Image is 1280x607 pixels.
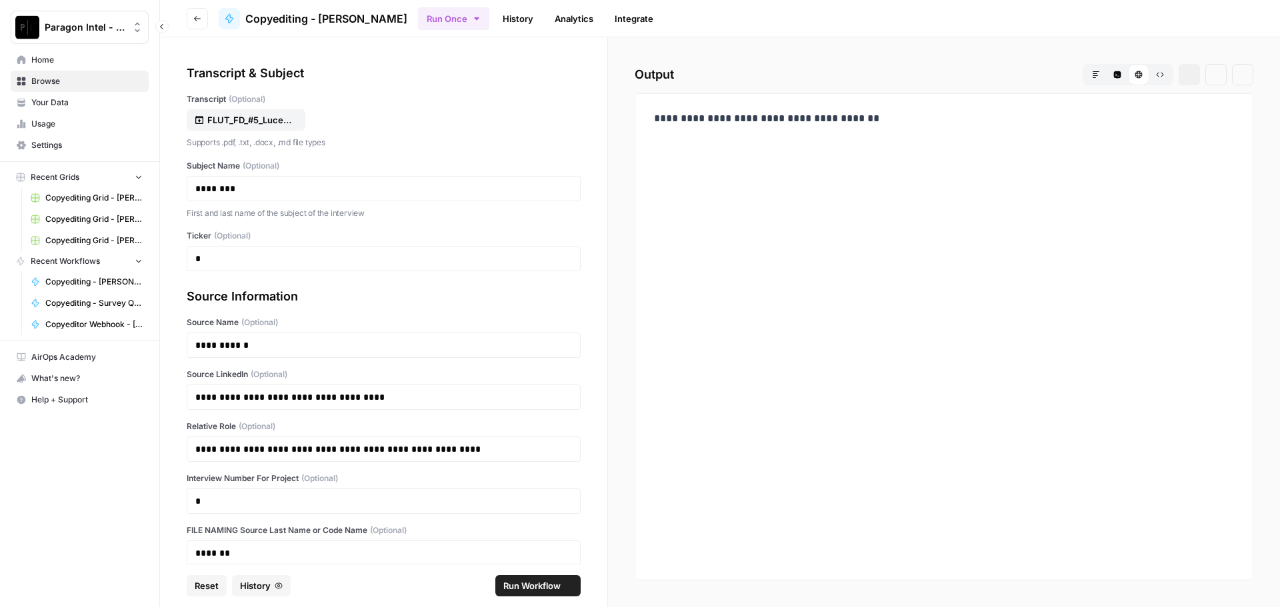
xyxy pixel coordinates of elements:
span: Usage [31,118,143,130]
span: History [240,579,271,592]
a: AirOps Academy [11,346,149,368]
label: Source Name [187,316,581,328]
span: Recent Grids [31,171,79,183]
span: Reset [195,579,219,592]
label: Source LinkedIn [187,368,581,380]
span: Your Data [31,97,143,109]
span: (Optional) [229,93,265,105]
label: Subject Name [187,160,581,172]
span: (Optional) [214,230,251,242]
p: First and last name of the subject of the interview [187,207,581,220]
label: Interview Number For Project [187,472,581,484]
span: Copyediting Grid - [PERSON_NAME] [45,213,143,225]
label: FILE NAMING Source Last Name or Code Name [187,524,581,536]
a: Copyediting Grid - [PERSON_NAME] [25,209,149,230]
button: Help + Support [11,389,149,410]
button: Run Workflow [495,575,581,596]
a: Copyeditor Webhook - [PERSON_NAME] [25,314,149,335]
a: Copyediting - Survey Questions - [PERSON_NAME] [25,293,149,314]
a: Copyediting Grid - [PERSON_NAME] [25,187,149,209]
button: History [232,575,291,596]
div: Source Information [187,287,581,306]
label: Ticker [187,230,581,242]
a: Copyediting - [PERSON_NAME] [25,271,149,293]
img: Paragon Intel - Copyediting Logo [15,15,39,39]
span: (Optional) [243,160,279,172]
button: What's new? [11,368,149,389]
div: Transcript & Subject [187,64,581,83]
a: Settings [11,135,149,156]
a: Copyediting - [PERSON_NAME] [219,8,407,29]
label: Relative Role [187,420,581,432]
span: (Optional) [251,368,287,380]
span: Run Workflow [503,579,561,592]
button: Run Once [418,7,489,30]
a: Your Data [11,92,149,113]
button: FLUT_FD_#5_Lucerne Raw Transcript.docx [187,109,305,131]
div: What's new? [11,368,148,388]
a: Usage [11,113,149,135]
p: FLUT_FD_#5_Lucerne Raw Transcript.docx [207,113,293,127]
span: (Optional) [370,524,407,536]
span: Home [31,54,143,66]
button: Reset [187,575,227,596]
a: History [495,8,541,29]
a: Browse [11,71,149,92]
a: Copyediting Grid - [PERSON_NAME] [25,230,149,251]
span: Copyediting - Survey Questions - [PERSON_NAME] [45,297,143,309]
a: Home [11,49,149,71]
span: AirOps Academy [31,351,143,363]
span: Copyediting - [PERSON_NAME] [45,276,143,288]
span: Settings [31,139,143,151]
span: Copyediting Grid - [PERSON_NAME] [45,235,143,247]
p: Supports .pdf, .txt, .docx, .md file types [187,136,581,149]
a: Integrate [607,8,661,29]
span: (Optional) [239,420,275,432]
span: (Optional) [241,316,278,328]
span: Copyediting - [PERSON_NAME] [245,11,407,27]
button: Recent Grids [11,167,149,187]
span: Browse [31,75,143,87]
span: Recent Workflows [31,255,100,267]
label: Transcript [187,93,581,105]
button: Workspace: Paragon Intel - Copyediting [11,11,149,44]
span: Copyeditor Webhook - [PERSON_NAME] [45,318,143,330]
a: Analytics [547,8,601,29]
span: Paragon Intel - Copyediting [45,21,125,34]
span: Help + Support [31,394,143,406]
span: (Optional) [301,472,338,484]
span: Copyediting Grid - [PERSON_NAME] [45,192,143,204]
h2: Output [635,64,1253,85]
button: Recent Workflows [11,251,149,271]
